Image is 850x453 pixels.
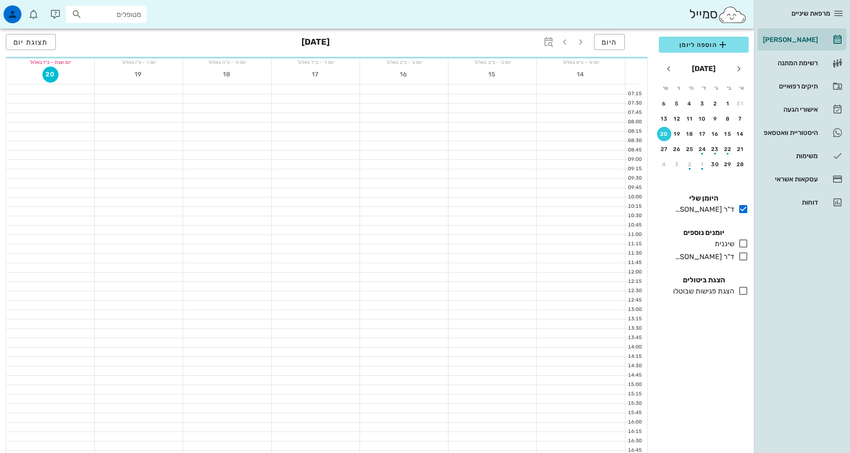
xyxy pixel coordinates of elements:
div: 12:45 [625,297,644,304]
div: 10 [695,116,710,122]
div: 2 [708,101,722,107]
div: 08:00 [625,118,644,126]
div: 31 [733,101,748,107]
button: 11 [683,112,697,126]
div: 10:30 [625,212,644,220]
div: 3 [670,161,684,168]
span: 15 [485,71,501,78]
div: 9 [708,116,722,122]
button: 2 [683,157,697,172]
button: 16 [708,127,722,141]
div: הצגת פגישות שבוטלו [670,286,734,297]
button: 20 [42,67,59,83]
div: משימות [761,152,818,159]
button: 3 [670,157,684,172]
div: 14 [733,131,748,137]
div: שיננית [711,239,734,249]
div: 09:30 [625,175,644,182]
button: 26 [670,142,684,156]
div: 17 [695,131,710,137]
span: הוספה ליומן [666,39,741,50]
th: ד׳ [698,80,709,96]
button: 17 [308,67,324,83]
button: 4 [657,157,671,172]
th: ג׳ [711,80,722,96]
a: עסקאות אשראי [758,168,846,190]
span: 16 [396,71,412,78]
div: 12:00 [625,268,644,276]
button: 22 [721,142,735,156]
button: 12 [670,112,684,126]
div: 08:30 [625,137,644,145]
a: אישורי הגעה [758,99,846,120]
button: 5 [670,96,684,111]
button: 23 [708,142,722,156]
button: 6 [657,96,671,111]
div: 08:15 [625,128,644,135]
div: 2 [683,161,697,168]
button: 31 [733,96,748,111]
span: 17 [308,71,324,78]
div: 10:15 [625,203,644,210]
button: 27 [657,142,671,156]
div: 23 [708,146,722,152]
div: סמייל [689,5,747,24]
button: 8 [721,112,735,126]
div: 13:15 [625,315,644,323]
h3: [DATE] [301,34,330,52]
span: תצוגת יום [13,38,48,46]
div: 15 [721,131,735,137]
button: 25 [683,142,697,156]
span: תג [26,7,32,13]
button: 9 [708,112,722,126]
div: ד"ר [PERSON_NAME] [671,252,734,262]
div: יום ו׳ - כ״ו באלול [95,58,183,67]
div: 16:15 [625,428,644,436]
button: 14 [733,127,748,141]
button: 14 [573,67,589,83]
div: 14:30 [625,362,644,370]
button: 16 [396,67,412,83]
th: ב׳ [723,80,735,96]
th: ש׳ [660,80,671,96]
div: 5 [670,101,684,107]
button: 29 [721,157,735,172]
div: 21 [733,146,748,152]
div: 11:15 [625,240,644,248]
div: 13:45 [625,334,644,342]
div: 16:00 [625,419,644,426]
div: עסקאות אשראי [761,176,818,183]
h4: היומן שלי [659,193,749,204]
button: 3 [695,96,710,111]
span: 18 [219,71,235,78]
div: 15:00 [625,381,644,389]
div: 20 [657,131,671,137]
div: 15:30 [625,400,644,407]
button: 10 [695,112,710,126]
button: 19 [131,67,147,83]
div: 07:30 [625,100,644,107]
div: 11:00 [625,231,644,239]
div: 07:45 [625,109,644,117]
div: 11 [683,116,697,122]
button: 18 [219,67,235,83]
img: SmileCloud logo [718,6,747,24]
span: 19 [131,71,147,78]
div: 13:30 [625,325,644,332]
button: 28 [733,157,748,172]
div: 28 [733,161,748,168]
div: 26 [670,146,684,152]
div: יום ג׳ - כ״ג באלול [360,58,448,67]
div: 1 [695,161,710,168]
span: היום [602,38,617,46]
div: יום א׳ - כ״א באלול [537,58,625,67]
div: 09:00 [625,156,644,164]
div: יום ב׳ - כ״ב באלול [448,58,536,67]
div: 25 [683,146,697,152]
span: מרפאת שיניים [791,9,830,17]
a: משימות [758,145,846,167]
div: 07:15 [625,90,644,98]
button: 24 [695,142,710,156]
div: 8 [721,116,735,122]
div: יום שבת - כ״ז באלול [6,58,94,67]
